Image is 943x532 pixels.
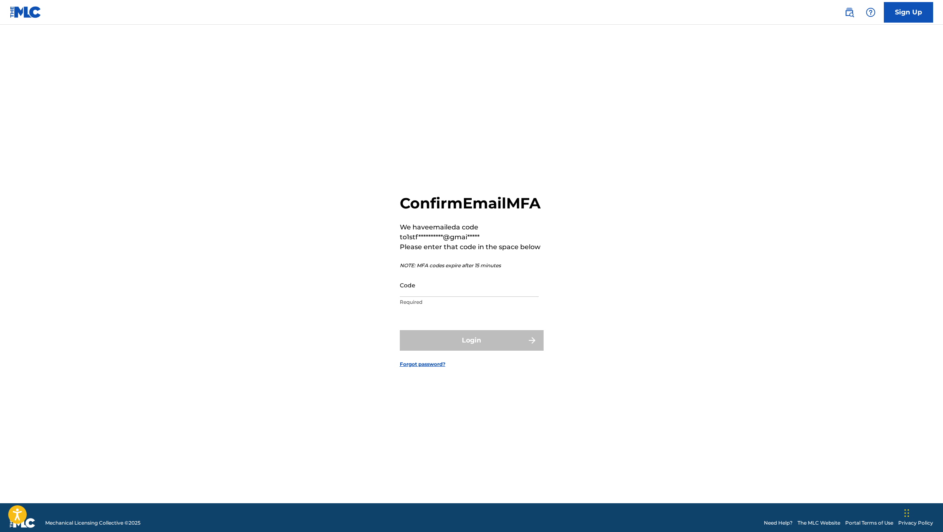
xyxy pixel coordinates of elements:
[866,7,876,17] img: help
[798,519,840,527] a: The MLC Website
[400,262,544,269] p: NOTE: MFA codes expire after 15 minutes
[400,242,544,252] p: Please enter that code in the space below
[10,518,35,528] img: logo
[845,519,893,527] a: Portal Terms of Use
[904,501,909,525] div: Drag
[862,4,879,21] div: Help
[884,2,933,23] a: Sign Up
[400,194,544,213] h2: Confirm Email MFA
[10,6,42,18] img: MLC Logo
[400,361,445,368] a: Forgot password?
[841,4,858,21] a: Public Search
[764,519,793,527] a: Need Help?
[45,519,141,527] span: Mechanical Licensing Collective © 2025
[844,7,854,17] img: search
[400,298,539,306] p: Required
[898,519,933,527] a: Privacy Policy
[902,493,943,532] iframe: Chat Widget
